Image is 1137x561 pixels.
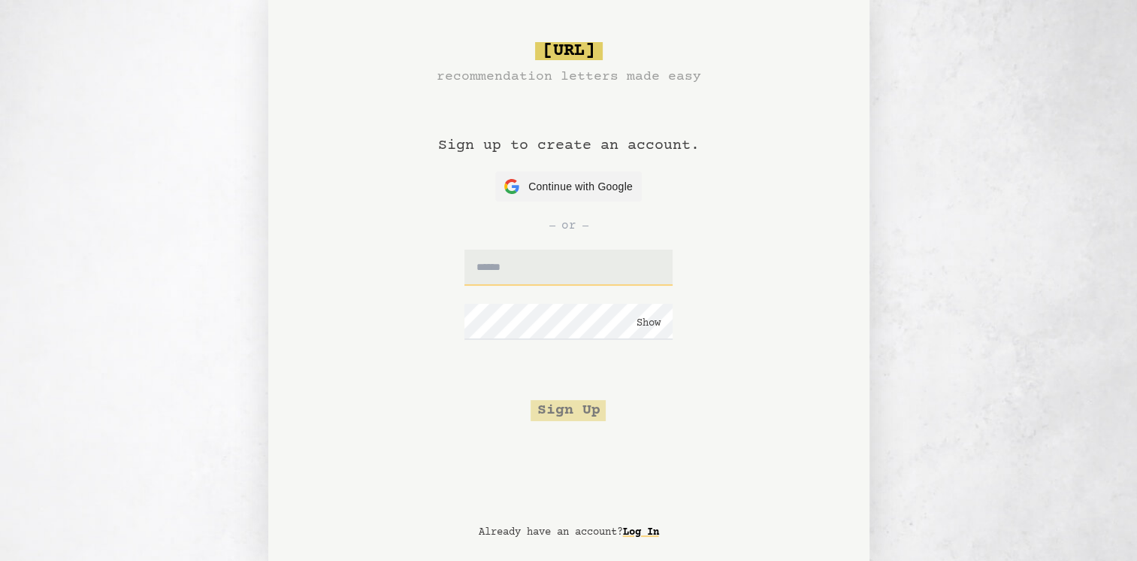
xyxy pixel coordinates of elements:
[531,400,606,421] button: Sign Up
[528,179,633,195] span: Continue with Google
[623,520,659,544] a: Log In
[479,525,659,540] p: Already have an account?
[495,171,642,202] button: Continue with Google
[437,66,701,87] h3: recommendation letters made easy
[637,316,661,331] button: Show
[438,87,700,171] h1: Sign up to create an account.
[535,42,603,60] span: [URL]
[561,217,576,235] span: or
